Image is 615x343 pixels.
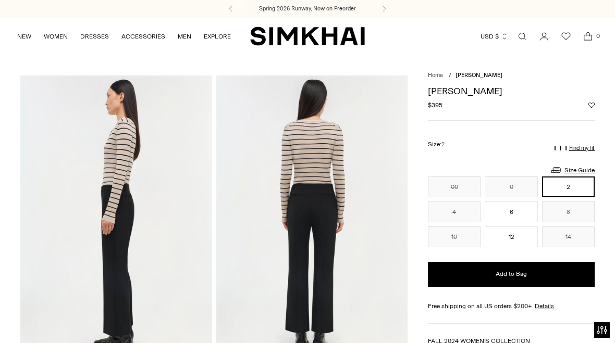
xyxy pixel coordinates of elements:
span: Add to Bag [496,270,527,278]
a: Details [535,301,554,311]
a: Go to the account page [534,26,555,47]
a: ACCESSORIES [121,25,165,48]
button: Add to Wishlist [588,102,595,108]
a: Open cart modal [577,26,598,47]
button: 12 [485,226,537,247]
button: 0 [485,176,537,197]
a: MEN [178,25,191,48]
button: USD $ [481,25,508,48]
a: Size Guide [550,163,595,176]
a: Open search modal [512,26,533,47]
button: 8 [542,201,595,222]
button: 10 [428,226,481,247]
span: $395 [428,100,442,110]
a: SIMKHAI [250,26,365,46]
a: Home [428,72,443,79]
button: 6 [485,201,537,222]
a: EXPLORE [204,25,231,48]
nav: breadcrumbs [428,71,595,80]
a: WOMEN [44,25,68,48]
button: Add to Bag [428,262,595,287]
h1: [PERSON_NAME] [428,86,595,96]
span: 0 [593,31,602,41]
div: Free shipping on all US orders $200+ [428,301,595,311]
a: Wishlist [556,26,576,47]
button: 2 [542,176,595,197]
a: NEW [17,25,31,48]
a: Spring 2026 Runway, Now on Preorder [259,5,356,13]
button: 14 [542,226,595,247]
label: Size: [428,139,445,149]
button: 4 [428,201,481,222]
iframe: Sign Up via Text for Offers [8,303,105,335]
span: 2 [441,141,445,148]
div: / [449,71,451,80]
span: [PERSON_NAME] [456,72,502,79]
button: 00 [428,176,481,197]
a: DRESSES [80,25,109,48]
